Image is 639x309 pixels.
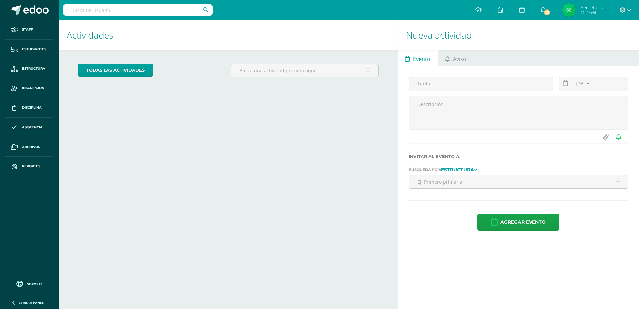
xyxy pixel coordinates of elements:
strong: Estructura [441,167,474,173]
span: Inscripción [22,85,44,91]
input: Fecha de entrega [559,77,628,90]
a: Estructura [441,167,477,172]
span: Agregar evento [500,214,546,230]
a: Staff [5,20,53,40]
input: Busca una actividad próxima aquí... [231,64,378,77]
a: Evento [398,50,438,66]
span: Secretaría [581,4,603,11]
span: Cerrar panel [19,300,44,305]
a: Aviso [438,50,474,66]
a: Asistencia [5,118,53,137]
a: todas las Actividades [78,64,153,77]
button: Agregar evento [477,214,559,231]
input: Título [409,77,553,90]
span: Reportes [22,164,40,169]
span: Búsqueda por: [409,167,441,172]
span: Aviso [453,51,466,67]
span: Disciplina [22,105,42,110]
a: Estructura [5,59,53,79]
span: Mi Perfil [581,10,603,16]
a: Disciplina [5,98,53,118]
a: Reportes [5,157,53,176]
h1: Nueva actividad [406,20,631,50]
a: Soporte [8,279,51,288]
a: Inscripción [5,78,53,98]
input: Ej. Primero primaria [409,175,628,188]
span: Asistencia [22,125,43,130]
label: Invitar al evento a: [409,154,628,159]
span: Staff [22,27,33,32]
span: Soporte [27,282,43,286]
h1: Actividades [67,20,390,50]
span: Archivos [22,144,40,150]
span: 23 [543,9,551,16]
span: Estructura [22,66,45,71]
a: Archivos [5,137,53,157]
span: Estudiantes [22,47,46,52]
img: bb51d92fe231030405650637fd24292c.png [562,3,576,17]
span: Evento [413,51,430,67]
input: Busca un usuario... [63,4,213,16]
a: Estudiantes [5,40,53,59]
